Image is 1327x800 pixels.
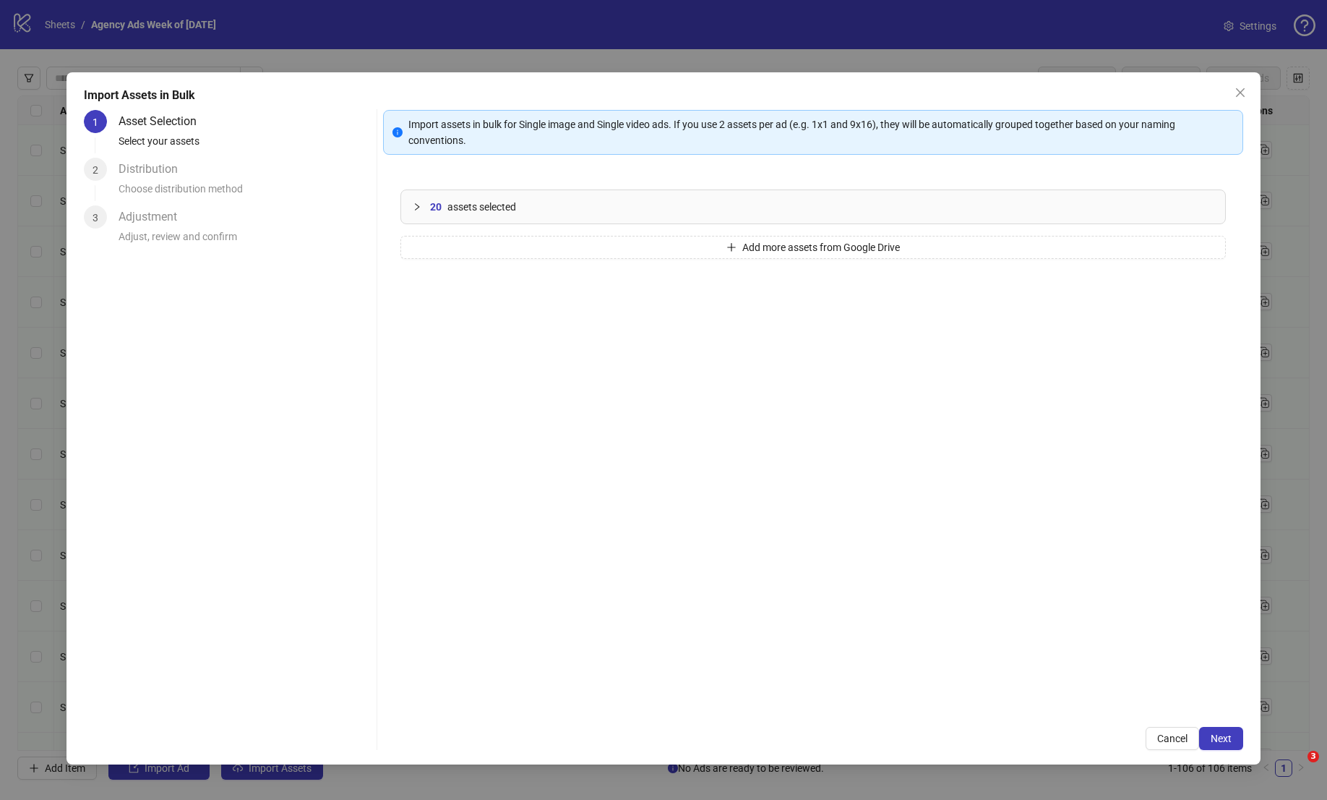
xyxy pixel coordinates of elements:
[400,236,1227,259] button: Add more assets from Google Drive
[119,158,189,181] div: Distribution
[392,127,403,137] span: info-circle
[1146,727,1199,750] button: Cancel
[93,164,98,176] span: 2
[119,229,371,253] div: Adjust, review and confirm
[1211,733,1232,744] span: Next
[119,181,371,205] div: Choose distribution method
[119,110,208,133] div: Asset Selection
[119,205,189,229] div: Adjustment
[726,242,736,252] span: plus
[430,199,442,215] span: 20
[413,203,421,211] span: collapsed
[1199,727,1243,750] button: Next
[1157,733,1188,744] span: Cancel
[447,199,516,215] span: assets selected
[1229,81,1252,104] button: Close
[93,212,98,224] span: 3
[84,87,1243,104] div: Import Assets in Bulk
[119,133,371,158] div: Select your assets
[1278,751,1313,786] iframe: Intercom live chat
[93,116,98,128] span: 1
[742,242,900,253] span: Add more assets from Google Drive
[401,190,1226,224] div: 20assets selected
[1307,751,1319,762] span: 3
[1234,87,1246,98] span: close
[408,116,1234,148] div: Import assets in bulk for Single image and Single video ads. If you use 2 assets per ad (e.g. 1x1...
